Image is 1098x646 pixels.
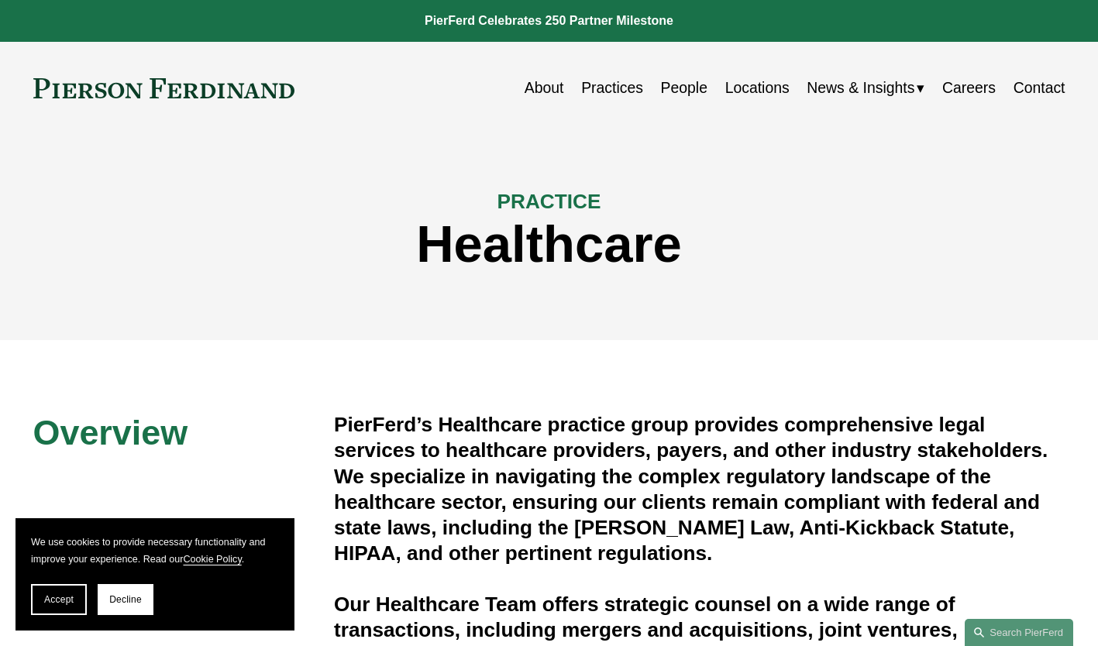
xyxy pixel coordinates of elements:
a: Careers [942,73,996,103]
span: Overview [33,413,188,452]
a: Search this site [965,619,1073,646]
a: folder dropdown [807,73,924,103]
a: Locations [725,73,790,103]
p: We use cookies to provide necessary functionality and improve your experience. Read our . [31,534,279,569]
button: Decline [98,584,153,615]
a: People [661,73,707,103]
section: Cookie banner [15,518,294,631]
a: Cookie Policy [183,554,241,565]
span: PRACTICE [497,190,601,213]
a: Practices [581,73,643,103]
span: Decline [109,594,142,605]
button: Accept [31,584,87,615]
h1: Healthcare [33,215,1065,274]
span: News & Insights [807,74,914,101]
a: Contact [1014,73,1065,103]
a: About [525,73,564,103]
h4: PierFerd’s Healthcare practice group provides comprehensive legal services to healthcare provider... [334,412,1065,567]
span: Accept [44,594,74,605]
